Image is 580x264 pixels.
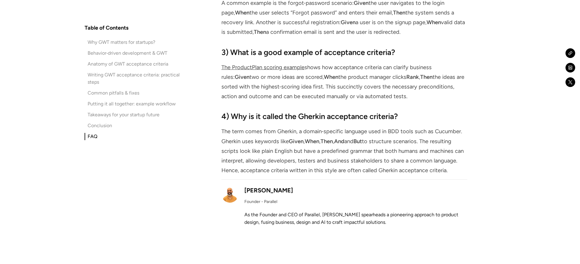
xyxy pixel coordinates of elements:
strong: When [324,74,338,80]
strong: When [305,138,319,145]
div: Why GWT matters for startups? [88,39,155,46]
strong: And [334,138,344,145]
strong: Then [254,29,266,35]
p: The term comes from Gherkin, a domain‑specific language used in BDD tools such as Cucumber. Gherk... [221,127,467,175]
a: The ProductPlan scoring example [221,64,304,71]
div: [PERSON_NAME] [244,186,293,195]
strong: Given [289,138,304,145]
strong: But [353,138,362,145]
div: Putting it all together: example workflow [88,100,176,108]
p: shows how acceptance criteria can clarify business rules: two or more ideas are scored, the produ... [221,63,467,101]
strong: Given [235,74,250,80]
strong: 4) Why is it called the Gherkin acceptance criteria? [221,112,398,121]
a: FAQ [85,133,180,140]
a: Writing GWT acceptance criteria: practical steps [85,71,180,86]
p: As the Founder and CEO of Parallel, [PERSON_NAME] spearheads a pioneering approach to product des... [244,211,467,226]
strong: Then [393,9,405,16]
a: [PERSON_NAME]Founder - ParallelAs the Founder and CEO of Parallel, [PERSON_NAME] spearheads a pio... [221,179,467,226]
a: Takeaways for your startup future [85,111,180,118]
div: Behavior‑driven development & GWT [88,50,167,57]
strong: 3) What is a good example of acceptance criteria? [221,48,395,57]
h4: Table of Contents [85,24,128,31]
a: Why GWT matters for startups? [85,39,180,46]
div: Common pitfalls & fixes [88,89,139,97]
strong: Then [420,74,433,80]
div: Writing GWT acceptance criteria: practical steps [88,71,180,86]
strong: Given [341,19,356,26]
div: Conclusion [88,122,112,129]
div: Founder - Parallel [244,198,277,205]
strong: Rank [406,74,419,80]
a: Common pitfalls & fixes [85,89,180,97]
a: Putting it all together: example workflow [85,100,180,108]
img: Given‑When‑Then Acceptance Criteria: Guide (2025) [221,186,238,203]
a: Conclusion [85,122,180,129]
a: Anatomy of GWT acceptance criteria [85,60,180,68]
a: Behavior‑driven development & GWT [85,50,180,57]
div: FAQ [88,133,98,140]
div: Takeaways for your startup future [88,111,159,118]
strong: Then [321,138,333,145]
strong: When [427,19,441,26]
div: Anatomy of GWT acceptance criteria [88,60,168,68]
strong: When [235,9,250,16]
